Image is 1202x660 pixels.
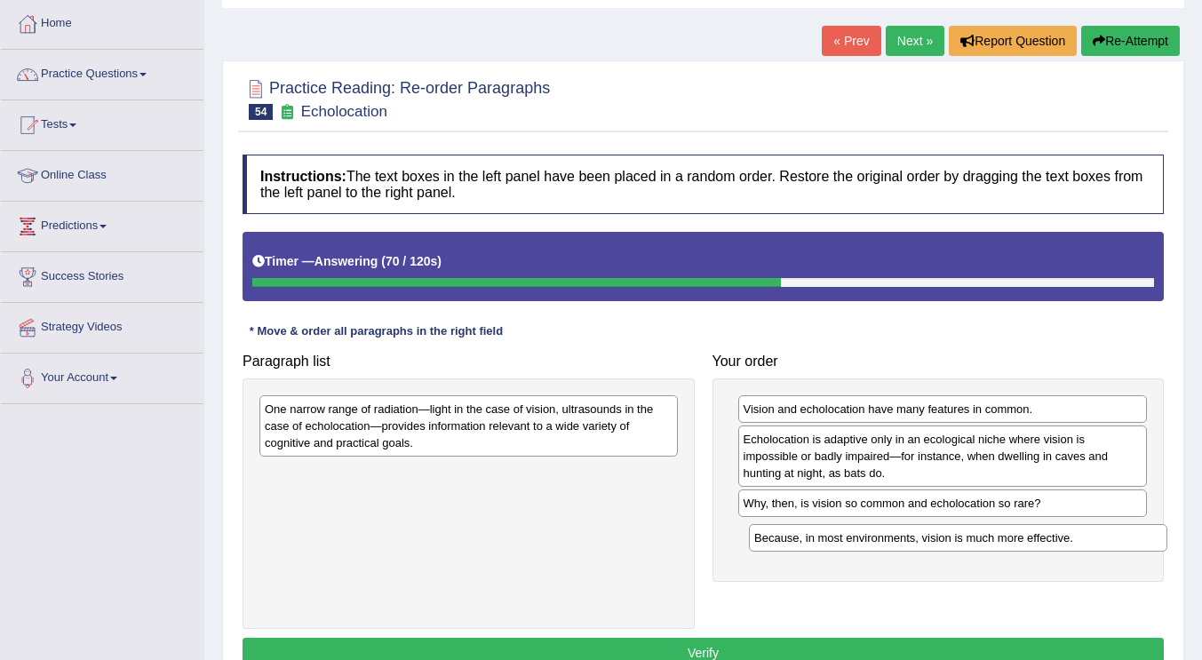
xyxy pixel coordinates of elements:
[243,323,510,340] div: * Move & order all paragraphs in the right field
[249,104,273,120] span: 54
[1,151,203,195] a: Online Class
[1,252,203,297] a: Success Stories
[301,103,387,120] small: Echolocation
[886,26,944,56] a: Next »
[1,354,203,398] a: Your Account
[437,254,442,268] b: )
[1,100,203,145] a: Tests
[381,254,386,268] b: (
[712,354,1165,370] h4: Your order
[314,254,378,268] b: Answering
[243,354,695,370] h4: Paragraph list
[738,395,1148,423] div: Vision and echolocation have many features in common.
[243,155,1164,214] h4: The text boxes in the left panel have been placed in a random order. Restore the original order b...
[949,26,1077,56] button: Report Question
[822,26,880,56] a: « Prev
[277,104,296,121] small: Exam occurring question
[1,303,203,347] a: Strategy Videos
[1081,26,1180,56] button: Re-Attempt
[243,76,550,120] h2: Practice Reading: Re-order Paragraphs
[260,169,346,184] b: Instructions:
[738,425,1148,487] div: Echolocation is adaptive only in an ecological niche where vision is impossible or badly impaired...
[259,395,678,457] div: One narrow range of radiation—light in the case of vision, ultrasounds in the case of echolocatio...
[1,50,203,94] a: Practice Questions
[252,255,442,268] h5: Timer —
[1,202,203,246] a: Predictions
[738,489,1148,517] div: Why, then, is vision so common and echolocation so rare?
[386,254,437,268] b: 70 / 120s
[749,524,1167,552] div: Because, in most environments, vision is much more effective.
